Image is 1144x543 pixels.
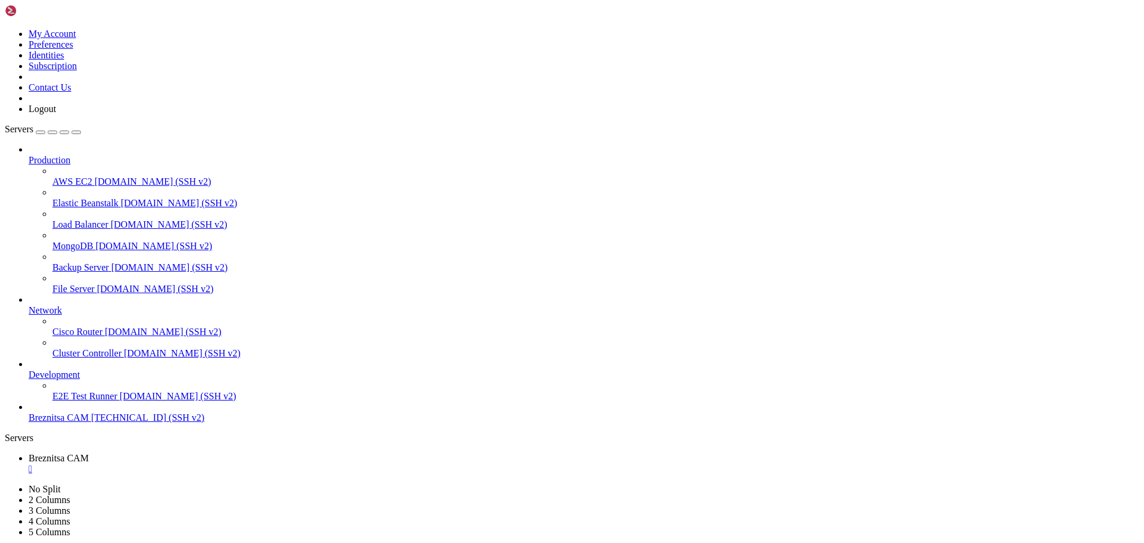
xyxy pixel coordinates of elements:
a: Development [29,370,1139,380]
div: Servers [5,433,1139,443]
span: Cisco Router [52,327,102,337]
a: Identities [29,50,64,60]
span: Production [29,155,70,165]
span: [DOMAIN_NAME] (SSH v2) [124,348,241,358]
a: Network [29,305,1139,316]
li: Backup Server [DOMAIN_NAME] (SSH v2) [52,252,1139,273]
a: Subscription [29,61,77,71]
span: [DOMAIN_NAME] (SSH v2) [111,262,228,272]
a: E2E Test Runner [DOMAIN_NAME] (SSH v2) [52,391,1139,402]
span: [DOMAIN_NAME] (SSH v2) [121,198,238,208]
span: Load Balancer [52,219,108,229]
a: Breznitsa CAM [TECHNICAL_ID] (SSH v2) [29,412,1139,423]
a: No Split [29,484,61,494]
li: MongoDB [DOMAIN_NAME] (SSH v2) [52,230,1139,252]
a: Servers [5,124,81,134]
li: AWS EC2 [DOMAIN_NAME] (SSH v2) [52,166,1139,187]
a: 2 Columns [29,495,70,505]
li: Load Balancer [DOMAIN_NAME] (SSH v2) [52,209,1139,230]
a: AWS EC2 [DOMAIN_NAME] (SSH v2) [52,176,1139,187]
span: E2E Test Runner [52,391,117,401]
span: File Server [52,284,95,294]
span: [DOMAIN_NAME] (SSH v2) [97,284,214,294]
a: Breznitsa CAM [29,453,1139,474]
span: Cluster Controller [52,348,122,358]
li: File Server [DOMAIN_NAME] (SSH v2) [52,273,1139,294]
a: Cluster Controller [DOMAIN_NAME] (SSH v2) [52,348,1139,359]
span: [DOMAIN_NAME] (SSH v2) [111,219,228,229]
li: Network [29,294,1139,359]
span: [TECHNICAL_ID] (SSH v2) [91,412,204,423]
a: 5 Columns [29,527,70,537]
span: [DOMAIN_NAME] (SSH v2) [95,241,212,251]
a: 4 Columns [29,516,70,526]
span: Breznitsa CAM [29,412,89,423]
span: AWS EC2 [52,176,92,187]
a: Production [29,155,1139,166]
a: Elastic Beanstalk [DOMAIN_NAME] (SSH v2) [52,198,1139,209]
a: My Account [29,29,76,39]
span: [DOMAIN_NAME] (SSH v2) [120,391,237,401]
li: Breznitsa CAM [TECHNICAL_ID] (SSH v2) [29,402,1139,423]
span: Network [29,305,62,315]
li: Production [29,144,1139,294]
span: [DOMAIN_NAME] (SSH v2) [95,176,212,187]
a: 3 Columns [29,505,70,516]
span: [DOMAIN_NAME] (SSH v2) [105,327,222,337]
a: Load Balancer [DOMAIN_NAME] (SSH v2) [52,219,1139,230]
a:  [29,464,1139,474]
span: Backup Server [52,262,109,272]
li: Cisco Router [DOMAIN_NAME] (SSH v2) [52,316,1139,337]
span: Breznitsa CAM [29,453,89,463]
a: Backup Server [DOMAIN_NAME] (SSH v2) [52,262,1139,273]
span: Servers [5,124,33,134]
span: Elastic Beanstalk [52,198,119,208]
li: E2E Test Runner [DOMAIN_NAME] (SSH v2) [52,380,1139,402]
a: Preferences [29,39,73,49]
span: Development [29,370,80,380]
li: Elastic Beanstalk [DOMAIN_NAME] (SSH v2) [52,187,1139,209]
li: Cluster Controller [DOMAIN_NAME] (SSH v2) [52,337,1139,359]
a: MongoDB [DOMAIN_NAME] (SSH v2) [52,241,1139,252]
a: Cisco Router [DOMAIN_NAME] (SSH v2) [52,327,1139,337]
span: MongoDB [52,241,93,251]
a: File Server [DOMAIN_NAME] (SSH v2) [52,284,1139,294]
img: Shellngn [5,5,73,17]
a: Logout [29,104,56,114]
a: Contact Us [29,82,71,92]
li: Development [29,359,1139,402]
